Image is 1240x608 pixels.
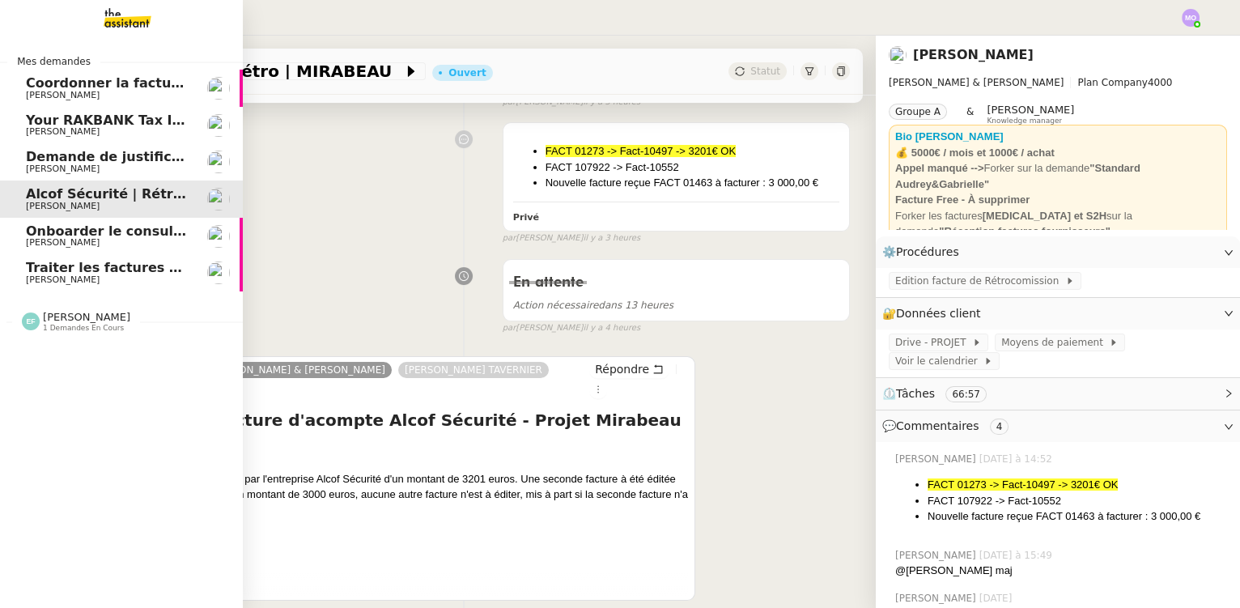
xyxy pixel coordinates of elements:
span: [PERSON_NAME] & [PERSON_NAME] [889,77,1064,88]
li: Nouvelle facture reçue FACT 01463 à facturer : 3 000,00 € [928,508,1227,525]
a: Bio [PERSON_NAME] [895,130,1004,142]
img: users%2FSg6jQljroSUGpSfKFUOPmUmNaZ23%2Favatar%2FUntitled.png [207,225,230,248]
span: [PERSON_NAME] [26,126,100,137]
li: FACT 107922 -> Fact-10552 [928,493,1227,509]
span: par [503,96,516,109]
span: Alcof Sécurité | Rétro | MIRABEAU [84,63,403,79]
span: [PERSON_NAME] [26,201,100,211]
div: Bonjour [PERSON_NAME], [85,440,688,551]
div: ⚙️Procédures [876,236,1240,268]
span: [DATE] à 15:49 [979,548,1055,563]
span: Données client [896,307,981,320]
span: Knowledge manager [987,117,1062,125]
h4: Re: Deuxième facture d'acompte Alcof Sécurité - Projet Mirabeau [85,409,688,432]
span: Traiter les factures de septembre [26,260,270,275]
span: [DATE] à 14:52 [979,452,1055,466]
span: Mes demandes [7,53,100,70]
a: [PERSON_NAME] & [PERSON_NAME] [204,363,392,377]
img: svg [22,313,40,330]
a: [PERSON_NAME] TAVERNIER [398,363,549,377]
span: [DATE] [979,591,1016,606]
strong: "Standard Audrey&Gabrielle" [895,162,1140,190]
app-user-label: Knowledge manager [987,104,1074,125]
img: users%2FfjlNmCTkLiVoA3HQjY3GA5JXGxb2%2Favatar%2Fstarofservice_97480retdsc0392.png [207,261,230,284]
span: [PERSON_NAME] [26,164,100,174]
div: Forker les factures sur la demande [895,208,1221,240]
strong: Appel manqué --> [895,162,983,174]
span: Tâches [896,387,935,400]
div: ⏲️Tâches 66:57 [876,378,1240,410]
span: [PERSON_NAME] [26,237,100,248]
a: [PERSON_NAME] [913,47,1034,62]
span: il y a 4 heures [583,321,640,335]
span: Moyens de paiement [1001,334,1109,351]
span: [PERSON_NAME] [987,104,1074,116]
span: Your RAKBANK Tax Invoice / Tax Credit Note [26,113,346,128]
span: Demande de justificatifs Pennylane - septembre 2025 [26,149,418,164]
nz-tag: 4 [990,419,1009,435]
span: FACT 01273 -> Fact-10497 -> 3201€ OK [546,145,736,157]
span: Voir le calendrier [895,353,983,369]
span: [PERSON_NAME] [895,452,979,466]
small: [PERSON_NAME] [503,96,640,109]
img: svg [1182,9,1200,27]
div: 🔐Données client [876,298,1240,330]
span: Plan Company [1077,77,1147,88]
span: il y a 3 heures [583,96,640,109]
div: Ouvert [448,68,486,78]
strong: [MEDICAL_DATA] et S2H [983,210,1106,222]
span: En attente [513,275,584,290]
li: Nouvelle facture reçue FACT 01463 à facturer : 3 000,00 € [546,175,839,191]
img: users%2FfjlNmCTkLiVoA3HQjY3GA5JXGxb2%2Favatar%2Fstarofservice_97480retdsc0392.png [889,46,907,64]
strong: 💰 5000€ / mois et 1000€ / achat [895,147,1055,159]
span: Commentaires [896,419,979,432]
span: [PERSON_NAME] [26,274,100,285]
div: 💬Commentaires 4 [876,410,1240,442]
nz-tag: 66:57 [945,386,987,402]
small: [PERSON_NAME] [503,232,640,245]
span: 🔐 [882,304,987,323]
span: [PERSON_NAME] [26,90,100,100]
span: Procédures [896,245,959,258]
img: users%2FfjlNmCTkLiVoA3HQjY3GA5JXGxb2%2Favatar%2Fstarofservice_97480retdsc0392.png [207,188,230,210]
button: Répondre [589,360,669,378]
b: Privé [513,212,539,223]
span: [PERSON_NAME] [895,591,979,606]
span: 💬 [882,419,1015,432]
span: Répondre [595,361,649,377]
nz-tag: Groupe A [889,104,947,120]
small: [PERSON_NAME] [503,321,640,335]
strong: "Réception factures fournisseurs" [939,225,1110,237]
span: par [503,232,516,245]
span: & [966,104,974,125]
span: 4000 [1148,77,1173,88]
span: Alcof Sécurité | Rétro | MIRABEAU [26,186,272,202]
span: Statut [750,66,780,77]
span: ⏲️ [882,387,1000,400]
span: 1 demandes en cours [43,324,124,333]
div: Bien à vous. [85,534,688,551]
span: Drive - PROJET [895,334,972,351]
span: dans 13 heures [513,300,673,311]
span: il y a 3 heures [583,232,640,245]
strong: Facture Free - À supprimer [895,193,1030,206]
span: Action nécessaire [513,300,599,311]
span: ⚙️ [882,243,966,261]
span: Coordonner la facturation à [GEOGRAPHIC_DATA] [26,75,384,91]
img: users%2FfjlNmCTkLiVoA3HQjY3GA5JXGxb2%2Favatar%2Fstarofservice_97480retdsc0392.png [207,77,230,100]
span: [PERSON_NAME] [43,311,130,323]
div: @[PERSON_NAME] maj [895,563,1227,579]
div: Une première facture à été éditée par l'entreprise Alcof Sécurité d'un montant de 3201 euros. Une... [85,471,688,519]
span: par [503,321,516,335]
span: [PERSON_NAME] [895,548,979,563]
li: FACT 107922 -> Fact-10552 [546,159,839,176]
span: FACT 01273 -> Fact-10497 -> 3201€ OK [928,478,1118,491]
span: Edition facture de Rétrocomission [895,273,1065,289]
img: users%2FfjlNmCTkLiVoA3HQjY3GA5JXGxb2%2Favatar%2Fstarofservice_97480retdsc0392.png [207,151,230,173]
span: Onboarder le consultant [PERSON_NAME] [26,223,329,239]
div: Forker sur la demande [895,160,1221,192]
img: users%2FfjlNmCTkLiVoA3HQjY3GA5JXGxb2%2Favatar%2Fstarofservice_97480retdsc0392.png [207,114,230,137]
